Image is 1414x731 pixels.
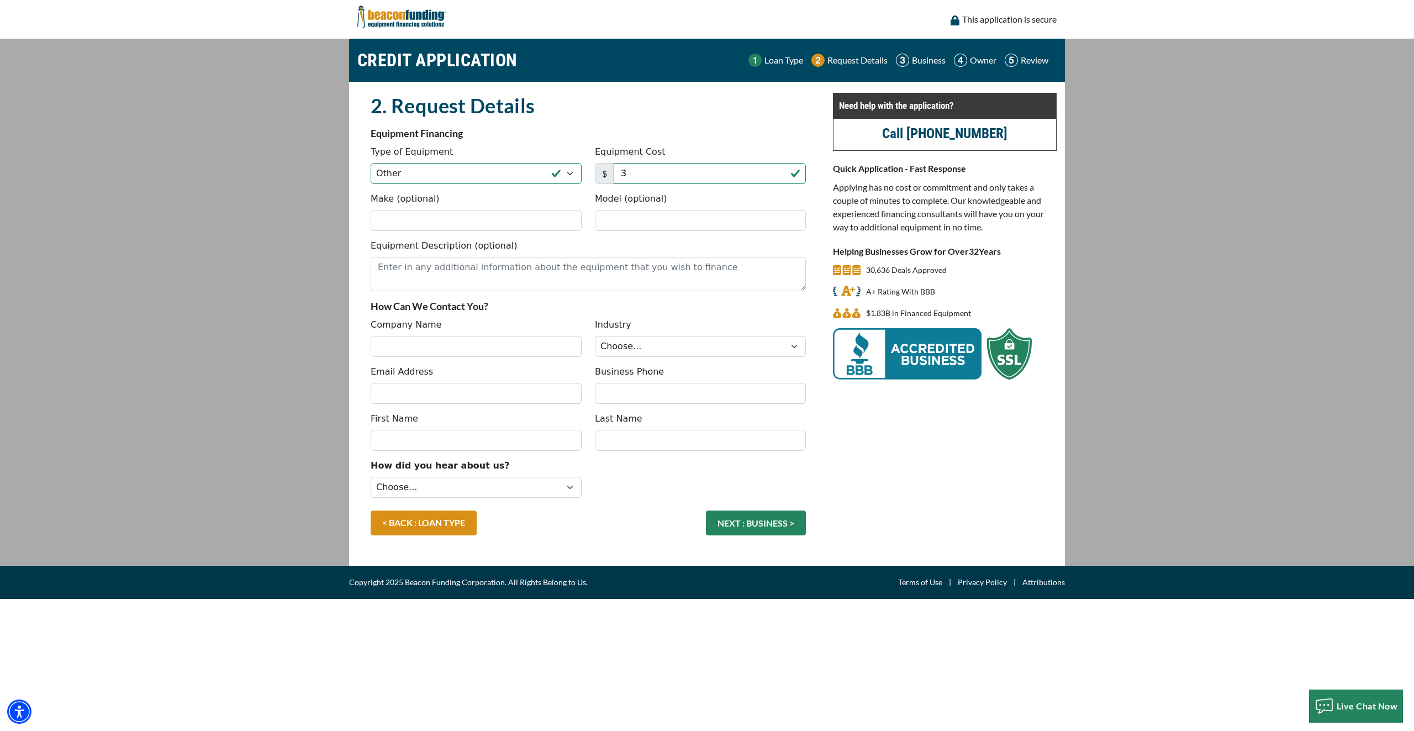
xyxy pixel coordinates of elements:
[833,328,1032,380] img: BBB Acredited Business and SSL Protection
[349,576,588,589] span: Copyright 2025 Beacon Funding Corporation. All Rights Belong to Us.
[827,54,888,67] p: Request Details
[595,318,631,332] label: Industry
[839,99,1051,112] p: Need help with the application?
[371,511,477,535] a: < BACK : LOAN TYPE
[882,125,1007,141] a: call (312) 837-0605
[595,192,667,206] label: Model (optional)
[896,54,909,67] img: Step 3
[706,511,806,535] button: NEXT : BUSINESS >
[833,245,1057,258] p: Helping Businesses Grow for Over Years
[833,162,1057,175] p: Quick Application - Fast Response
[958,576,1007,589] a: Privacy Policy
[1337,701,1398,711] span: Live Chat Now
[1309,690,1404,723] button: Live Chat Now
[866,307,971,320] p: $1,828,940,996 in Financed Equipment
[357,44,518,76] h1: CREDIT APPLICATION
[7,700,31,724] div: Accessibility Menu
[1007,576,1022,589] span: |
[595,365,664,378] label: Business Phone
[811,54,825,67] img: Step 2
[595,163,614,184] span: $
[969,246,979,256] span: 32
[898,576,942,589] a: Terms of Use
[371,239,517,253] label: Equipment Description (optional)
[1021,54,1048,67] p: Review
[833,181,1057,234] p: Applying has no cost or commitment and only takes a couple of minutes to complete. Our knowledgea...
[371,412,418,425] label: First Name
[954,54,967,67] img: Step 4
[942,576,958,589] span: |
[866,285,935,298] p: A+ Rating With BBB
[962,13,1057,26] p: This application is secure
[595,145,666,159] label: Equipment Cost
[371,127,806,140] p: Equipment Financing
[866,264,947,277] p: 30,636 Deals Approved
[1005,54,1018,67] img: Step 5
[595,459,763,502] iframe: reCAPTCHA
[371,145,453,159] label: Type of Equipment
[748,54,762,67] img: Step 1
[912,54,946,67] p: Business
[951,15,959,25] img: lock icon to convery security
[371,365,433,378] label: Email Address
[371,318,441,332] label: Company Name
[371,93,806,118] h2: 2. Request Details
[371,459,510,472] label: How did you hear about us?
[1022,576,1065,589] a: Attributions
[371,299,806,313] p: How Can We Contact You?
[371,192,440,206] label: Make (optional)
[970,54,996,67] p: Owner
[595,412,642,425] label: Last Name
[764,54,803,67] p: Loan Type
